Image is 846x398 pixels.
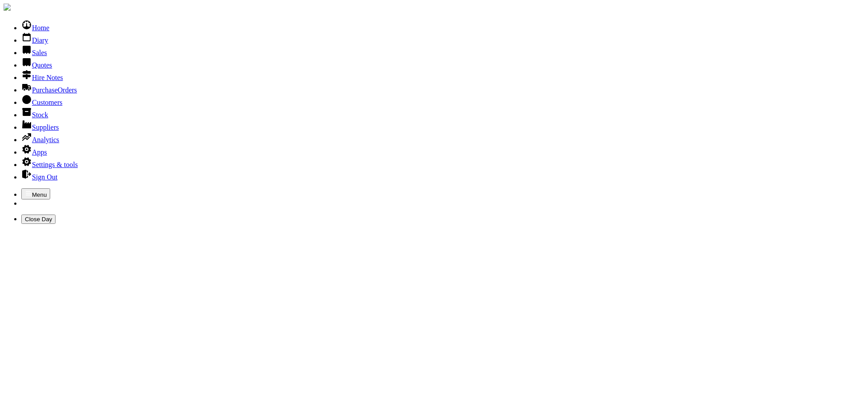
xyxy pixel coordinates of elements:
[21,24,49,32] a: Home
[21,136,59,143] a: Analytics
[21,119,842,131] li: Suppliers
[21,99,62,106] a: Customers
[21,69,842,82] li: Hire Notes
[21,188,50,199] button: Menu
[21,49,47,56] a: Sales
[21,107,842,119] li: Stock
[21,44,842,57] li: Sales
[21,161,78,168] a: Settings & tools
[21,74,63,81] a: Hire Notes
[21,111,48,119] a: Stock
[21,86,77,94] a: PurchaseOrders
[21,123,59,131] a: Suppliers
[21,61,52,69] a: Quotes
[21,173,57,181] a: Sign Out
[21,36,48,44] a: Diary
[21,148,47,156] a: Apps
[4,4,11,11] img: companylogo.jpg
[21,215,56,224] button: Close Day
